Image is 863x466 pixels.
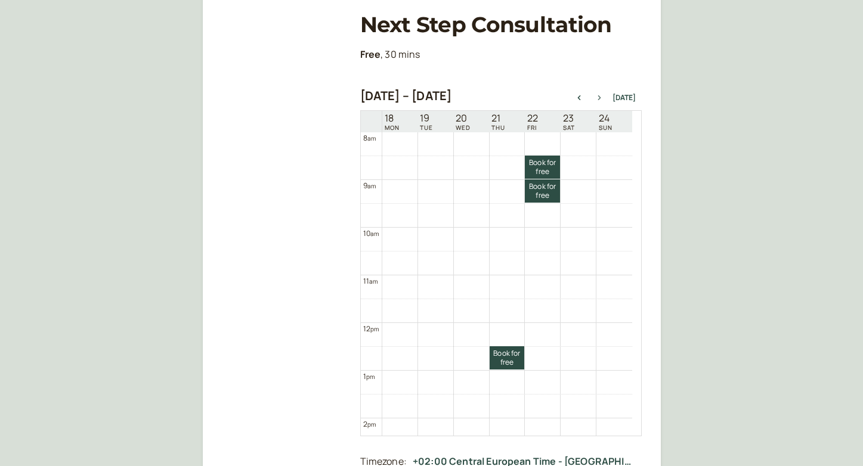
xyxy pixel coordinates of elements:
div: 8 [363,132,376,144]
span: 18 [385,113,400,124]
a: August 24, 2025 [596,111,615,132]
span: 20 [456,113,471,124]
p: , 30 mins [360,47,642,63]
span: pm [367,420,376,428]
span: am [367,134,376,142]
button: [DATE] [613,94,636,102]
div: 2 [363,418,376,430]
div: 9 [363,180,376,191]
span: TUE [420,124,433,131]
span: Book for free [490,349,525,366]
span: am [367,182,376,190]
span: 19 [420,113,433,124]
div: 10 [363,228,379,239]
span: THU [491,124,505,131]
span: WED [456,124,471,131]
a: August 22, 2025 [525,111,540,132]
span: 22 [527,113,538,124]
span: 23 [563,113,575,124]
a: August 21, 2025 [489,111,508,132]
span: FRI [527,124,538,131]
a: August 18, 2025 [382,111,402,132]
span: 24 [599,113,613,124]
b: Free [360,48,381,61]
a: August 19, 2025 [417,111,435,132]
span: Book for free [525,159,560,176]
a: August 20, 2025 [453,111,473,132]
span: Book for free [525,182,560,200]
h1: Next Step Consultation [360,12,642,38]
span: am [369,277,378,285]
span: 21 [491,113,505,124]
span: am [370,229,379,238]
div: 12 [363,323,379,334]
div: 1 [363,371,375,382]
span: SUN [599,124,613,131]
span: pm [370,325,379,333]
span: pm [366,372,375,381]
h2: [DATE] – [DATE] [360,89,452,103]
div: 11 [363,275,378,287]
a: August 23, 2025 [561,111,577,132]
span: SAT [563,124,575,131]
span: MON [385,124,400,131]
